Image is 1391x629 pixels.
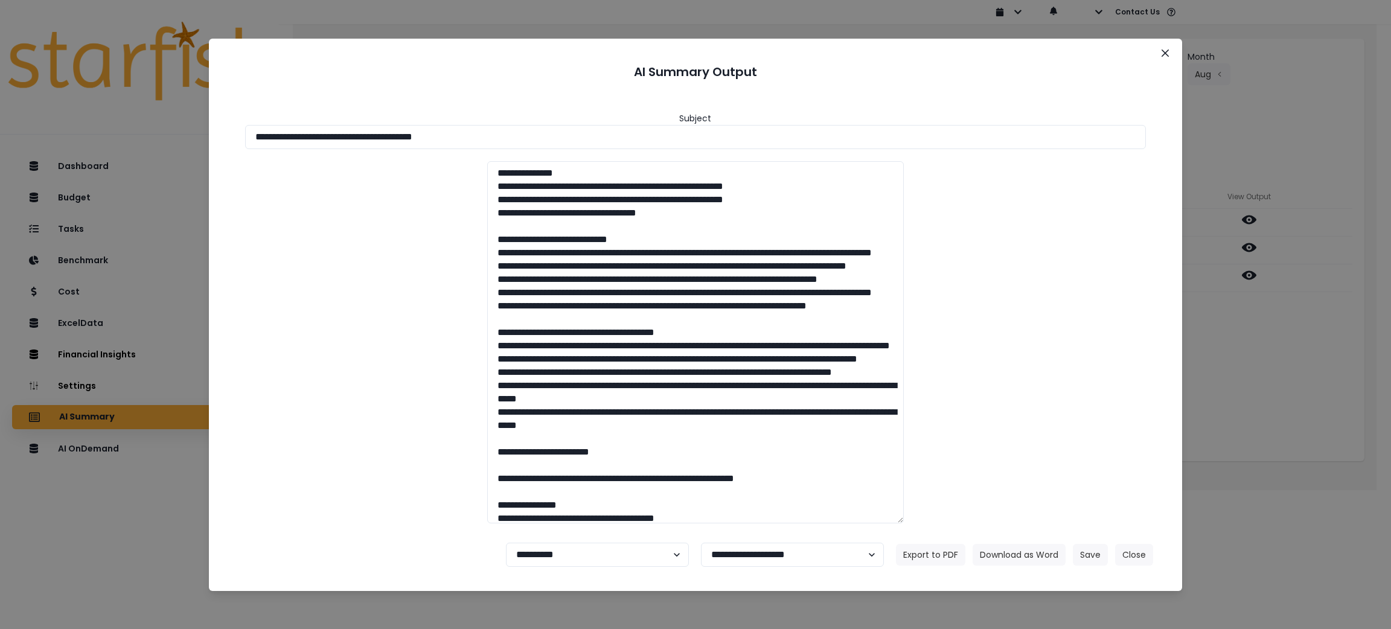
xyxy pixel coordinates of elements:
[1073,544,1108,566] button: Save
[973,544,1066,566] button: Download as Word
[896,544,965,566] button: Export to PDF
[223,53,1168,91] header: AI Summary Output
[1156,43,1175,63] button: Close
[1115,544,1153,566] button: Close
[679,112,711,125] header: Subject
